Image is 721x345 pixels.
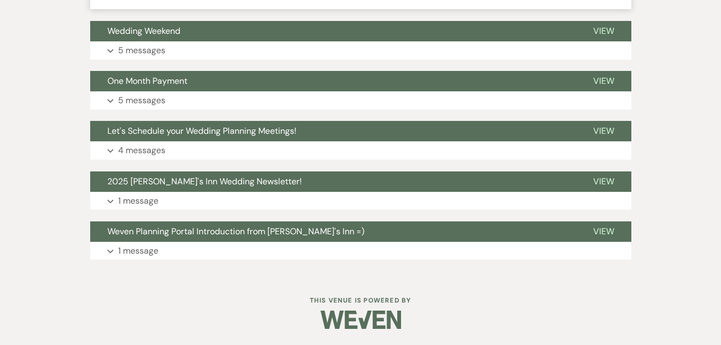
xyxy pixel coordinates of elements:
span: View [593,75,614,87]
span: 2025 [PERSON_NAME]'s Inn Wedding Newsletter! [107,176,302,187]
button: View [576,21,631,41]
button: 5 messages [90,41,631,60]
button: View [576,121,631,141]
img: Weven Logo [321,301,401,339]
button: 2025 [PERSON_NAME]'s Inn Wedding Newsletter! [90,171,576,192]
span: Wedding Weekend [107,25,180,37]
button: Let's Schedule your Wedding Planning Meetings! [90,121,576,141]
span: View [593,125,614,136]
p: 4 messages [118,143,165,157]
button: Weven Planning Portal Introduction from [PERSON_NAME]'s Inn =) [90,221,576,242]
span: Weven Planning Portal Introduction from [PERSON_NAME]'s Inn =) [107,226,365,237]
p: 5 messages [118,94,165,107]
span: View [593,25,614,37]
button: View [576,71,631,91]
span: Let's Schedule your Wedding Planning Meetings! [107,125,296,136]
button: Wedding Weekend [90,21,576,41]
p: 1 message [118,244,158,258]
span: One Month Payment [107,75,187,87]
button: One Month Payment [90,71,576,91]
span: View [593,176,614,187]
p: 5 messages [118,44,165,57]
button: 4 messages [90,141,631,160]
button: View [576,171,631,192]
button: 5 messages [90,91,631,110]
span: View [593,226,614,237]
button: View [576,221,631,242]
button: 1 message [90,192,631,210]
button: 1 message [90,242,631,260]
p: 1 message [118,194,158,208]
